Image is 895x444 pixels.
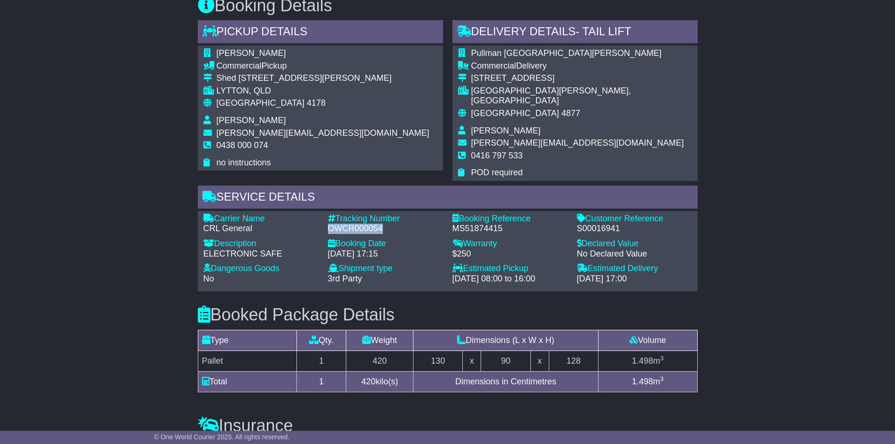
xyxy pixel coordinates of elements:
[346,330,413,351] td: Weight
[328,214,443,224] div: Tracking Number
[452,224,568,234] div: MS51874415
[217,140,268,150] span: 0438 000 074
[577,214,692,224] div: Customer Reference
[577,264,692,274] div: Estimated Delivery
[471,168,523,177] span: POD required
[463,351,481,372] td: x
[577,249,692,259] div: No Declared Value
[452,264,568,274] div: Estimated Pickup
[154,433,290,441] span: © One World Courier 2025. All rights reserved.
[328,239,443,249] div: Booking Date
[471,151,523,160] span: 0416 797 533
[452,249,568,259] div: $250
[198,351,296,372] td: Pallet
[471,61,516,70] span: Commercial
[217,61,262,70] span: Commercial
[561,109,580,118] span: 4877
[203,249,319,259] div: ELECTRONIC SAFE
[598,372,697,392] td: m
[217,86,429,96] div: LYTTON, QLD
[632,377,653,386] span: 1.498
[632,356,653,366] span: 1.498
[452,20,698,46] div: Delivery Details
[198,186,698,211] div: Service Details
[203,239,319,249] div: Description
[577,239,692,249] div: Declared Value
[217,128,429,138] span: [PERSON_NAME][EMAIL_ADDRESS][DOMAIN_NAME]
[217,98,304,108] span: [GEOGRAPHIC_DATA]
[346,351,413,372] td: 420
[471,48,662,58] span: Pullman [GEOGRAPHIC_DATA][PERSON_NAME]
[198,305,698,324] h3: Booked Package Details
[471,61,692,71] div: Delivery
[471,86,692,106] div: [GEOGRAPHIC_DATA][PERSON_NAME], [GEOGRAPHIC_DATA]
[481,351,530,372] td: 90
[660,355,664,362] sup: 3
[296,351,346,372] td: 1
[452,239,568,249] div: Warranty
[328,264,443,274] div: Shipment type
[203,264,319,274] div: Dangerous Goods
[203,224,319,234] div: CRL General
[198,416,698,435] h3: Insurance
[328,249,443,259] div: [DATE] 17:15
[660,375,664,382] sup: 3
[413,351,463,372] td: 130
[598,330,697,351] td: Volume
[530,351,549,372] td: x
[413,330,599,351] td: Dimensions (L x W x H)
[203,214,319,224] div: Carrier Name
[296,330,346,351] td: Qty.
[577,224,692,234] div: S00016941
[598,351,697,372] td: m
[413,372,599,392] td: Dimensions in Centimetres
[471,73,692,84] div: [STREET_ADDRESS]
[471,126,541,135] span: [PERSON_NAME]
[346,372,413,392] td: kilo(s)
[217,158,271,167] span: no instructions
[217,48,286,58] span: [PERSON_NAME]
[328,224,443,234] div: OWCR000054
[452,274,568,284] div: [DATE] 08:00 to 16:00
[471,138,684,148] span: [PERSON_NAME][EMAIL_ADDRESS][DOMAIN_NAME]
[576,25,631,38] span: - Tail Lift
[198,330,296,351] td: Type
[452,214,568,224] div: Booking Reference
[471,109,559,118] span: [GEOGRAPHIC_DATA]
[217,61,429,71] div: Pickup
[198,20,443,46] div: Pickup Details
[217,73,429,84] div: Shed [STREET_ADDRESS][PERSON_NAME]
[296,372,346,392] td: 1
[203,274,214,283] span: No
[549,351,598,372] td: 128
[217,116,286,125] span: [PERSON_NAME]
[361,377,375,386] span: 420
[307,98,326,108] span: 4178
[198,372,296,392] td: Total
[577,274,692,284] div: [DATE] 17:00
[328,274,362,283] span: 3rd Party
